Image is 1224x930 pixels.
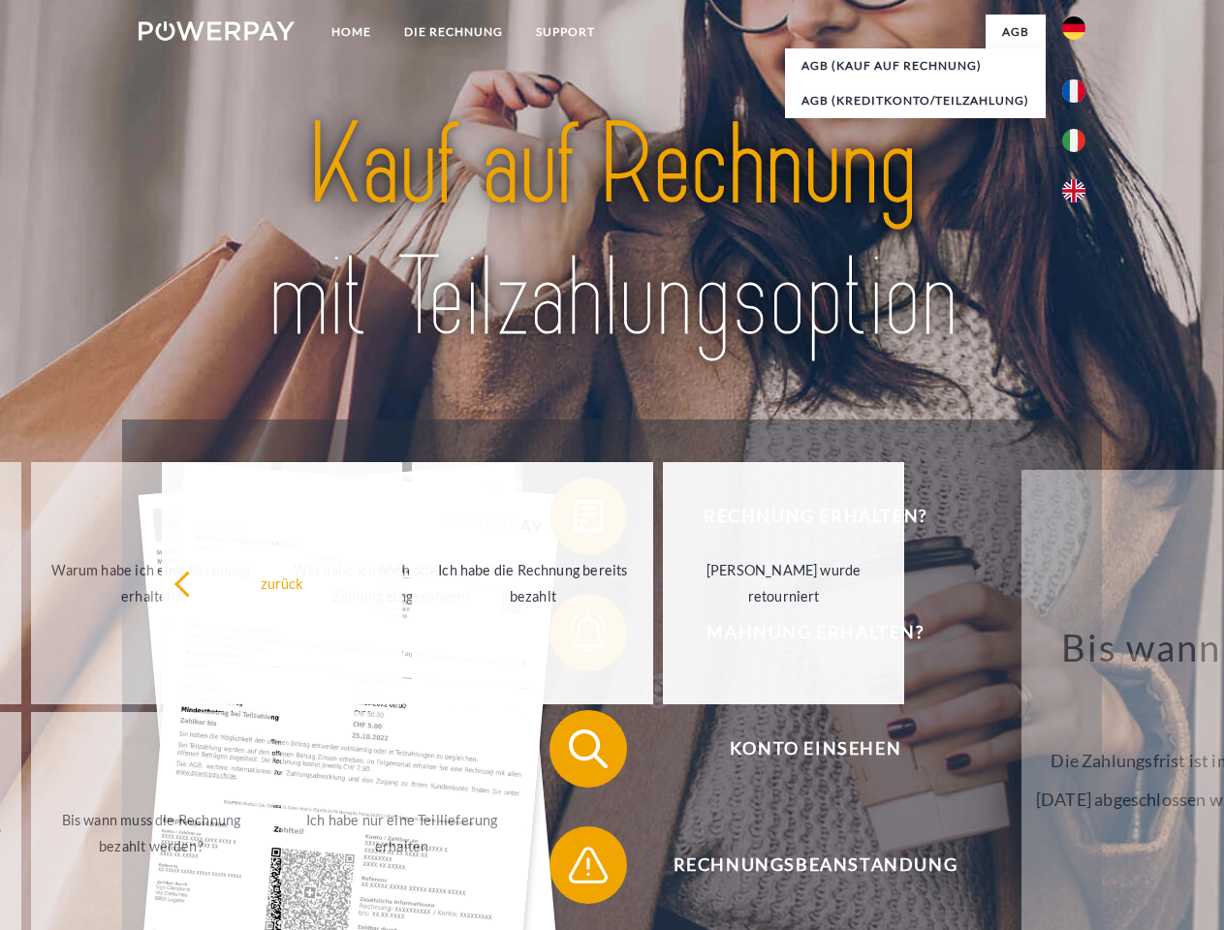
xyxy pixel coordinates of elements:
div: zurück [173,570,392,596]
img: en [1062,179,1085,202]
a: AGB (Kreditkonto/Teilzahlung) [785,83,1046,118]
div: Ich habe die Rechnung bereits bezahlt [424,557,642,609]
a: DIE RECHNUNG [388,15,519,49]
a: agb [986,15,1046,49]
img: qb_warning.svg [564,841,612,889]
img: title-powerpay_de.svg [185,93,1039,371]
a: Home [315,15,388,49]
img: qb_search.svg [564,725,612,773]
button: Rechnungsbeanstandung [549,826,1053,904]
img: fr [1062,79,1085,103]
img: logo-powerpay-white.svg [139,21,295,41]
img: de [1062,16,1085,40]
div: Warum habe ich eine Rechnung erhalten? [43,557,261,609]
img: it [1062,129,1085,152]
span: Konto einsehen [578,710,1052,788]
span: Rechnungsbeanstandung [578,826,1052,904]
a: AGB (Kauf auf Rechnung) [785,48,1046,83]
a: SUPPORT [519,15,612,49]
button: Konto einsehen [549,710,1053,788]
div: Ich habe nur eine Teillieferung erhalten [293,807,511,859]
div: Bis wann muss die Rechnung bezahlt werden? [43,807,261,859]
div: [PERSON_NAME] wurde retourniert [675,557,893,609]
